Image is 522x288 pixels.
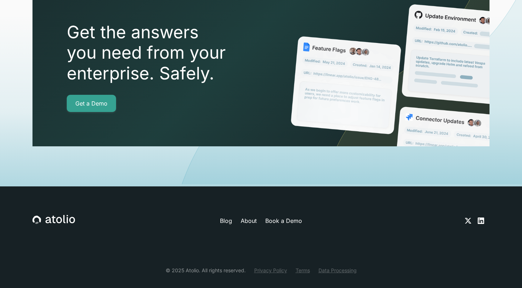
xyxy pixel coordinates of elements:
a: Terms [296,267,310,274]
h2: Get the answers you need from your enterprise. Safely. [67,22,267,84]
a: Get a Demo [67,95,116,112]
a: Book a Demo [265,216,302,225]
a: Privacy Policy [254,267,287,274]
iframe: Chat Widget [486,254,522,288]
a: Blog [220,216,232,225]
a: Data Processing [318,267,357,274]
div: © 2025 Atolio. All rights reserved. [166,267,246,274]
a: About [241,216,257,225]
